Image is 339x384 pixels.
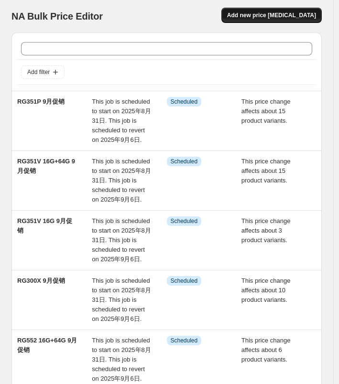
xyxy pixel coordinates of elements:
[17,337,77,353] span: RG552 16G+64G 9月促销
[92,217,151,263] span: This job is scheduled to start on 2025年8月31日. This job is scheduled to revert on 2025年9月6日.
[92,158,151,203] span: This job is scheduled to start on 2025年8月31日. This job is scheduled to revert on 2025年9月6日.
[17,217,72,234] span: RG351V 16G 9月促销
[171,337,198,344] span: Scheduled
[21,65,65,79] button: Add filter
[27,68,50,76] span: Add filter
[171,217,198,225] span: Scheduled
[221,8,322,23] button: Add new price [MEDICAL_DATA]
[92,337,151,382] span: This job is scheduled to start on 2025年8月31日. This job is scheduled to revert on 2025年9月6日.
[17,277,65,284] span: RG300X 9月促销
[227,11,316,19] span: Add new price [MEDICAL_DATA]
[171,158,198,165] span: Scheduled
[241,217,291,244] span: This price change affects about 3 product variants.
[17,98,65,105] span: RG351P 9月促销
[241,158,291,184] span: This price change affects about 15 product variants.
[241,98,291,124] span: This price change affects about 15 product variants.
[171,277,198,285] span: Scheduled
[11,11,103,21] span: NA Bulk Price Editor
[17,158,75,174] span: RG351V 16G+64G 9月促销
[92,98,151,143] span: This job is scheduled to start on 2025年8月31日. This job is scheduled to revert on 2025年9月6日.
[92,277,151,322] span: This job is scheduled to start on 2025年8月31日. This job is scheduled to revert on 2025年9月6日.
[171,98,198,106] span: Scheduled
[241,337,291,363] span: This price change affects about 6 product variants.
[241,277,291,303] span: This price change affects about 10 product variants.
